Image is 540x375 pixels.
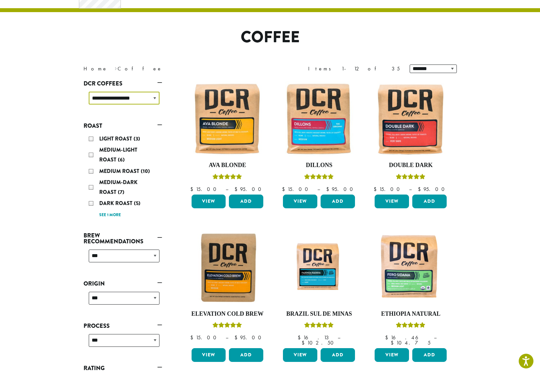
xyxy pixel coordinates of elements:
[234,186,264,193] bdi: 95.00
[281,310,357,318] h4: Brazil Sul De Minas
[84,363,162,374] a: Rating
[84,247,162,270] div: Brew Recommendations
[375,195,409,208] a: View
[338,334,340,341] span: –
[190,81,265,157] img: Ava-Blonde-12oz-1-300x300.jpg
[226,334,228,341] span: –
[115,63,117,73] span: ›
[385,334,391,341] span: $
[326,186,356,193] bdi: 95.00
[99,212,121,218] a: See 1 more
[190,162,265,169] h4: Ava Blonde
[192,195,226,208] a: View
[84,120,162,131] a: Roast
[375,348,409,362] a: View
[229,348,263,362] button: Add
[99,135,134,142] span: Light Roast
[409,186,412,193] span: –
[302,339,337,346] bdi: 102.50
[298,334,303,341] span: $
[190,186,219,193] bdi: 15.00
[234,186,240,193] span: $
[373,81,448,192] a: Double DarkRated 4.50 out of 5
[190,81,265,192] a: Ava BlondeRated 5.00 out of 5
[374,186,403,193] bdi: 15.00
[281,162,357,169] h4: Dillons
[317,186,320,193] span: –
[374,186,379,193] span: $
[298,334,331,341] bdi: 16.13
[190,230,265,305] img: Elevation-Cold-Brew-300x300.jpg
[99,178,138,196] span: Medium-Dark Roast
[326,186,332,193] span: $
[84,289,162,312] div: Origin
[282,186,288,193] span: $
[373,162,448,169] h4: Double Dark
[84,78,162,89] a: DCR Coffees
[373,230,448,305] img: DCR-Fero-Sidama-Coffee-Bag-2019-300x300.png
[79,28,462,47] h1: Coffee
[391,339,431,346] bdi: 104.75
[396,173,425,183] div: Rated 4.50 out of 5
[84,65,260,73] nav: Breadcrumb
[84,320,162,331] a: Process
[134,199,140,207] span: (5)
[418,186,448,193] bdi: 95.00
[141,167,150,175] span: (10)
[234,334,240,341] span: $
[396,321,425,331] div: Rated 5.00 out of 5
[308,65,400,73] div: Items 1-12 of 35
[190,186,196,193] span: $
[192,348,226,362] a: View
[99,146,137,163] span: Medium-Light Roast
[302,339,307,346] span: $
[226,186,228,193] span: –
[283,348,317,362] a: View
[118,188,124,196] span: (7)
[84,331,162,355] div: Process
[213,173,242,183] div: Rated 5.00 out of 5
[84,89,162,112] div: DCR Coffees
[190,334,219,341] bdi: 15.00
[373,81,448,157] img: Double-Dark-12oz-300x300.jpg
[229,195,263,208] button: Add
[118,156,125,163] span: (6)
[434,334,437,341] span: –
[321,348,355,362] button: Add
[391,339,396,346] span: $
[412,348,447,362] button: Add
[190,230,265,346] a: Elevation Cold BrewRated 5.00 out of 5
[321,195,355,208] button: Add
[281,230,357,346] a: Brazil Sul De MinasRated 5.00 out of 5
[281,81,357,157] img: Dillons-12oz-300x300.jpg
[304,173,334,183] div: Rated 5.00 out of 5
[84,230,162,247] a: Brew Recommendations
[418,186,423,193] span: $
[412,195,447,208] button: Add
[373,310,448,318] h4: Ethiopia Natural
[99,199,134,207] span: Dark Roast
[99,167,141,175] span: Medium Roast
[190,310,265,318] h4: Elevation Cold Brew
[190,334,196,341] span: $
[213,321,242,331] div: Rated 5.00 out of 5
[281,81,357,192] a: DillonsRated 5.00 out of 5
[234,334,264,341] bdi: 95.00
[134,135,140,142] span: (3)
[84,131,162,222] div: Roast
[304,321,334,331] div: Rated 5.00 out of 5
[385,334,428,341] bdi: 16.46
[283,195,317,208] a: View
[84,278,162,289] a: Origin
[373,230,448,346] a: Ethiopia NaturalRated 5.00 out of 5
[281,239,357,296] img: Fazenda-Rainha_12oz_Mockup.jpg
[84,65,108,72] a: Home
[282,186,311,193] bdi: 15.00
